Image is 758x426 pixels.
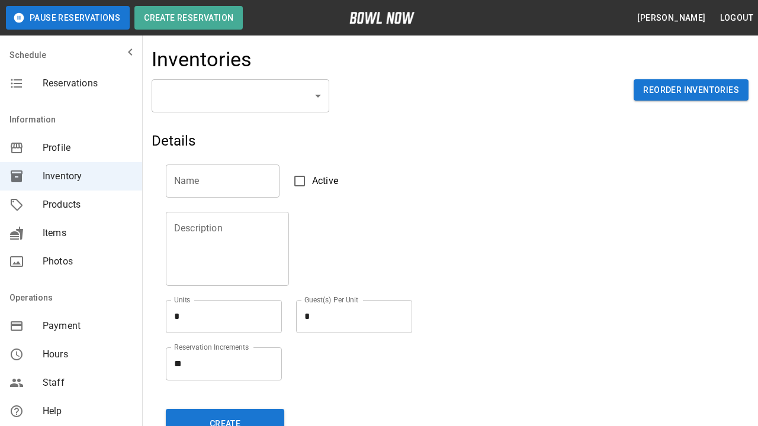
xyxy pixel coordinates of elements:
[43,169,133,183] span: Inventory
[43,347,133,362] span: Hours
[43,226,133,240] span: Items
[152,79,329,112] div: ​
[6,6,130,30] button: Pause Reservations
[43,141,133,155] span: Profile
[715,7,758,29] button: Logout
[152,47,252,72] h4: Inventories
[152,131,550,150] h5: Details
[134,6,243,30] button: Create Reservation
[632,7,710,29] button: [PERSON_NAME]
[43,198,133,212] span: Products
[634,79,749,101] button: Reorder Inventories
[43,404,133,418] span: Help
[43,319,133,333] span: Payment
[43,254,133,269] span: Photos
[312,174,338,188] span: Active
[349,12,415,24] img: logo
[43,376,133,390] span: Staff
[43,76,133,91] span: Reservations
